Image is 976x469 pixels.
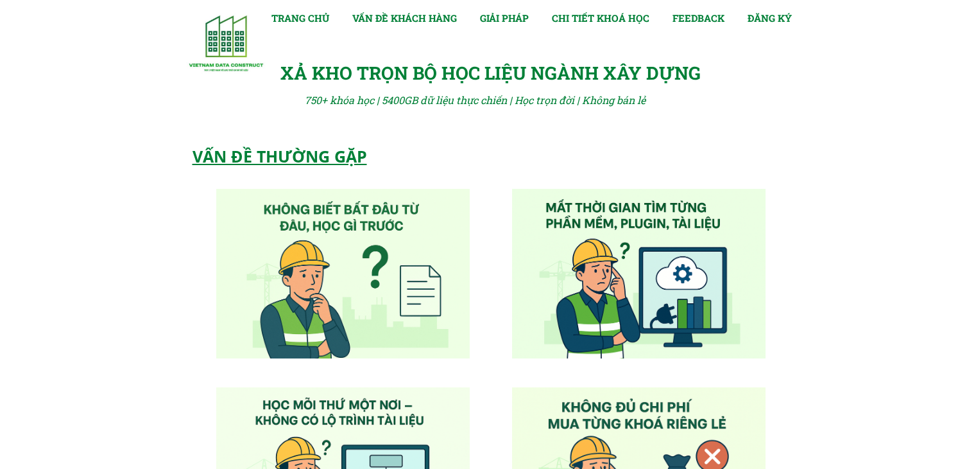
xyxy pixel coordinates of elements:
div: 750+ khóa học | 5400GB dữ liệu thực chiến | Học trọn đời | Không bán lẻ [305,92,664,109]
div: XẢ KHO TRỌN BỘ HỌC LIỆU NGÀNH XÂY DỰNG [280,59,710,88]
a: GIẢI PHÁP [480,10,529,26]
a: VẤN ĐỀ KHÁCH HÀNG [352,10,457,26]
a: TRANG CHỦ [271,10,329,26]
a: ĐĂNG KÝ [748,10,792,26]
div: VẤN ĐỀ THƯỜNG GẶP [193,143,494,169]
a: FEEDBACK [672,10,724,26]
a: CHI TIẾT KHOÁ HỌC [552,10,649,26]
